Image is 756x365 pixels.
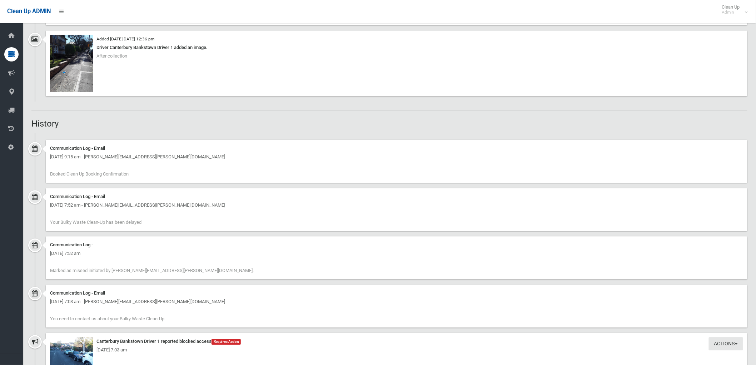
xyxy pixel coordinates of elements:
[722,10,740,15] small: Admin
[96,53,127,59] span: After collection
[50,337,743,346] div: Canterbury Bankstown Driver 1 reported blocked access
[50,35,93,92] img: 2025-09-0112.35.517202138475251368667.jpg
[96,36,154,41] small: Added [DATE][DATE] 12:36 pm
[50,241,743,249] div: Communication Log -
[50,201,743,209] div: [DATE] 7:52 am - [PERSON_NAME][EMAIL_ADDRESS][PERSON_NAME][DOMAIN_NAME]
[50,249,743,258] div: [DATE] 7:52 am
[50,316,164,321] span: You need to contact us about your Bulky Waste Clean-Up
[50,144,743,153] div: Communication Log - Email
[50,346,743,354] div: [DATE] 7:03 am
[718,4,747,15] span: Clean Up
[709,337,743,350] button: Actions
[50,268,254,273] span: Marked as missed initiated by [PERSON_NAME][EMAIL_ADDRESS][PERSON_NAME][DOMAIN_NAME].
[50,153,743,161] div: [DATE] 9:15 am - [PERSON_NAME][EMAIL_ADDRESS][PERSON_NAME][DOMAIN_NAME]
[50,43,743,52] div: Driver Canterbury Bankstown Driver 1 added an image.
[50,220,141,225] span: Your Bulky Waste Clean-Up has been delayed
[50,297,743,306] div: [DATE] 7:03 am - [PERSON_NAME][EMAIL_ADDRESS][PERSON_NAME][DOMAIN_NAME]
[7,8,51,15] span: Clean Up ADMIN
[212,339,241,345] span: Requires Action
[50,289,743,297] div: Communication Log - Email
[50,171,129,177] span: Booked Clean Up Booking Confirmation
[31,119,747,128] h2: History
[50,192,743,201] div: Communication Log - Email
